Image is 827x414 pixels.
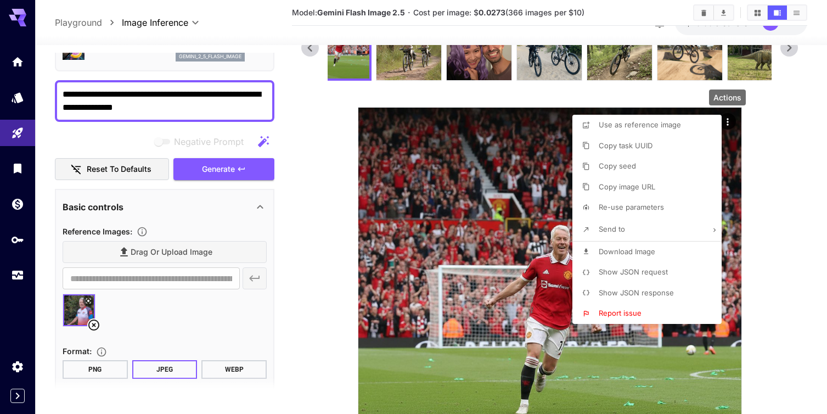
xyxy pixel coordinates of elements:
[599,203,664,211] span: Re-use parameters
[599,225,625,233] span: Send to
[599,141,652,150] span: Copy task UUID
[599,120,681,129] span: Use as reference image
[599,267,668,276] span: Show JSON request
[709,89,746,105] div: Actions
[599,288,674,297] span: Show JSON response
[599,182,655,191] span: Copy image URL
[599,247,655,256] span: Download Image
[599,161,636,170] span: Copy seed
[599,309,642,317] span: Report issue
